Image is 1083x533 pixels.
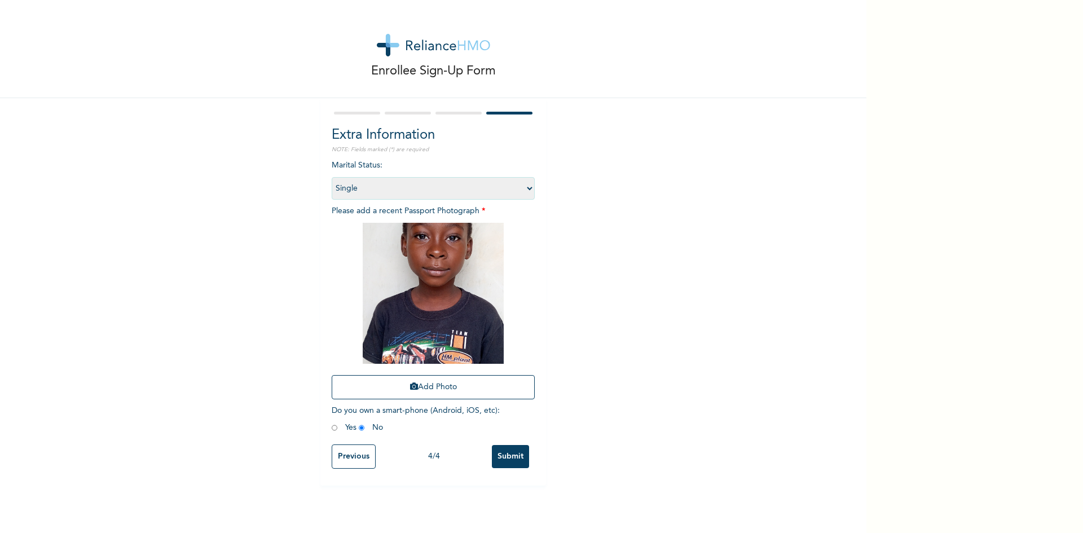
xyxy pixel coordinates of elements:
input: Submit [492,445,529,468]
button: Add Photo [332,375,535,399]
p: Enrollee Sign-Up Form [371,62,496,81]
div: 4 / 4 [376,451,492,462]
input: Previous [332,444,376,469]
img: Crop [363,223,504,364]
span: Marital Status : [332,161,535,192]
p: NOTE: Fields marked (*) are required [332,146,535,154]
h2: Extra Information [332,125,535,146]
span: Do you own a smart-phone (Android, iOS, etc) : Yes No [332,407,500,431]
img: logo [377,34,490,56]
span: Please add a recent Passport Photograph [332,207,535,405]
